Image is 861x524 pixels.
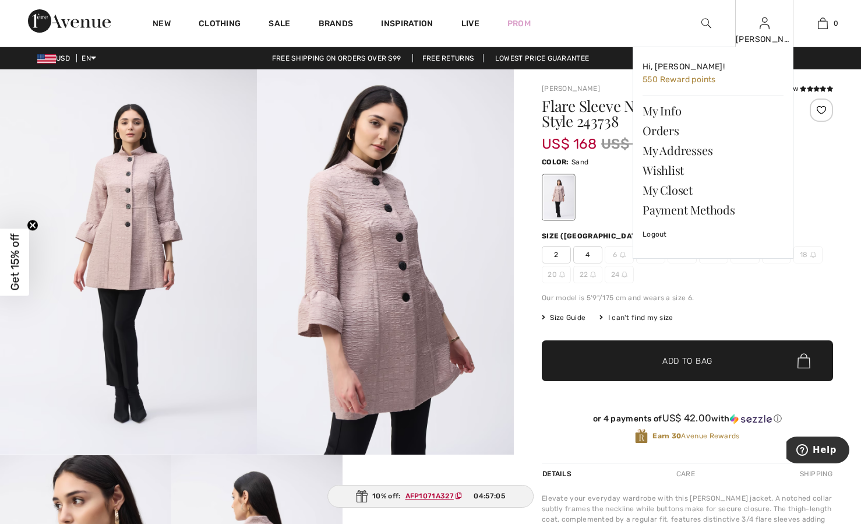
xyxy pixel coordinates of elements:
[8,234,22,291] span: Get 15% off
[542,463,574,484] div: Details
[760,16,770,30] img: My Info
[643,62,725,72] span: Hi, [PERSON_NAME]!
[153,19,171,31] a: New
[701,16,711,30] img: search the website
[643,220,784,249] a: Logout
[797,463,833,484] div: Shipping
[544,175,574,219] div: Sand
[542,312,585,323] span: Size Guide
[605,266,634,283] span: 24
[257,69,514,455] img: Flare Sleeve Notched Collar Jacket Style 243738. 2
[662,355,712,367] span: Add to Bag
[542,99,785,129] h1: Flare Sleeve Notched Collar Jacket Style 243738
[786,437,849,466] iframe: Opens a widget where you can find more information
[770,83,833,94] div: 1 review
[37,54,75,62] span: USD
[319,19,354,31] a: Brands
[542,158,569,166] span: Color:
[818,16,828,30] img: My Bag
[82,54,96,62] span: EN
[356,490,368,502] img: Gift.svg
[736,33,793,45] div: [PERSON_NAME]
[573,246,602,263] span: 4
[559,272,565,277] img: ring-m.svg
[542,85,600,93] a: [PERSON_NAME]
[798,353,810,368] img: Bag.svg
[643,140,784,160] a: My Addresses
[834,18,838,29] span: 0
[381,19,433,31] span: Inspiration
[643,101,784,121] a: My Info
[635,428,648,444] img: Avenue Rewards
[810,252,816,258] img: ring-m.svg
[327,485,534,508] div: 10% off:
[405,492,454,500] ins: AFP1071A327
[652,431,739,441] span: Avenue Rewards
[27,219,38,231] button: Close teaser
[542,246,571,263] span: 2
[643,75,716,85] span: 550 Reward points
[760,17,770,29] a: Sign In
[542,293,833,303] div: Our model is 5'9"/175 cm and wears a size 6.
[542,266,571,283] span: 20
[652,432,681,440] strong: Earn 30
[590,272,596,277] img: ring-m.svg
[662,412,712,424] span: US$ 42.00
[542,340,833,381] button: Add to Bag
[542,231,736,241] div: Size ([GEOGRAPHIC_DATA]/[GEOGRAPHIC_DATA]):
[643,200,784,220] a: Payment Methods
[542,413,833,428] div: or 4 payments ofUS$ 42.00withSezzle Click to learn more about Sezzle
[643,57,784,91] a: Hi, [PERSON_NAME]! 550 Reward points
[461,17,479,30] a: Live
[599,312,673,323] div: I can't find my size
[542,124,597,152] span: US$ 168
[474,491,504,501] span: 04:57:05
[263,54,411,62] a: Free shipping on orders over $99
[793,246,823,263] span: 18
[507,17,531,30] a: Prom
[605,246,634,263] span: 6
[486,54,599,62] a: Lowest Price Guarantee
[730,414,772,424] img: Sezzle
[794,16,851,30] a: 0
[37,54,56,64] img: US Dollar
[571,158,588,166] span: Sand
[199,19,241,31] a: Clothing
[573,266,602,283] span: 22
[643,160,784,180] a: Wishlist
[643,121,784,140] a: Orders
[643,180,784,200] a: My Closet
[412,54,484,62] a: Free Returns
[666,463,705,484] div: Care
[601,133,660,154] span: US$ 305
[269,19,290,31] a: Sale
[28,9,111,33] img: 1ère Avenue
[622,272,627,277] img: ring-m.svg
[542,413,833,424] div: or 4 payments of with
